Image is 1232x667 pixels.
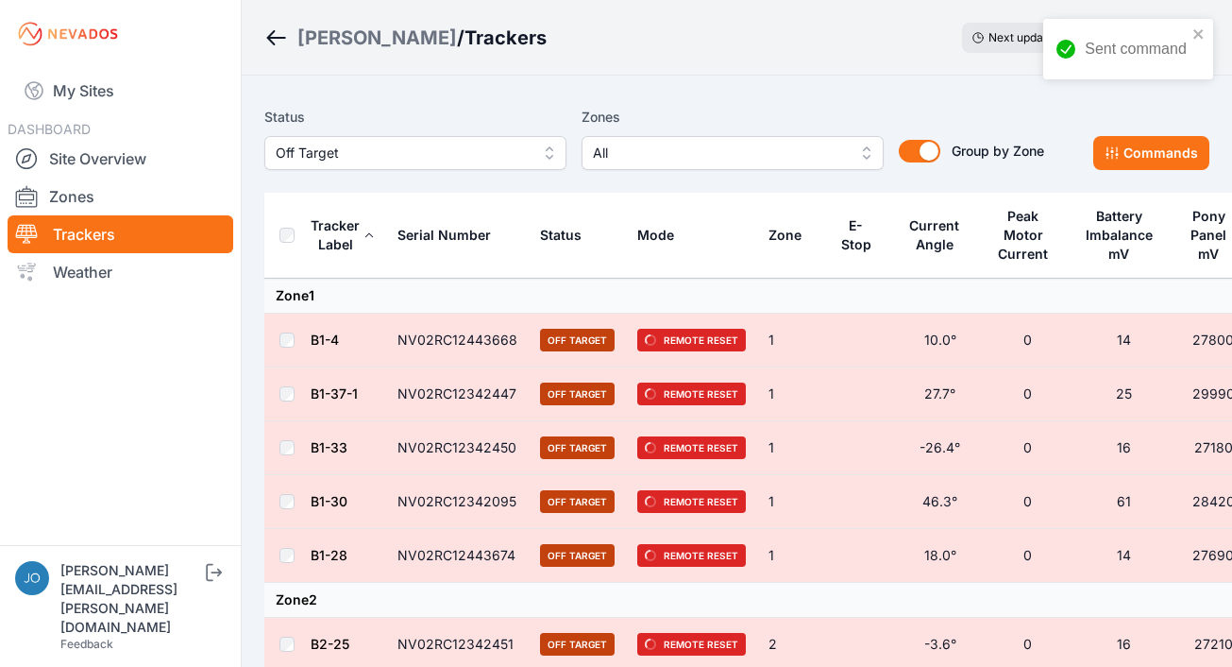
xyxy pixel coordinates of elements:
[457,25,464,51] span: /
[757,314,828,368] td: 1
[593,142,846,164] span: All
[984,314,1072,368] td: 0
[637,213,689,258] button: Mode
[264,106,566,128] label: Status
[60,561,202,637] div: [PERSON_NAME][EMAIL_ADDRESS][PERSON_NAME][DOMAIN_NAME]
[8,215,233,253] a: Trackers
[540,329,615,351] span: Off Target
[1188,207,1230,264] div: Pony Panel mV
[1093,136,1209,170] button: Commands
[637,383,746,405] span: Remote Reset
[540,436,615,459] span: Off Target
[311,493,347,509] a: B1-30
[896,475,984,529] td: 46.3°
[297,25,457,51] a: [PERSON_NAME]
[386,475,529,529] td: NV02RC12342095
[311,636,349,652] a: B2-25
[1072,529,1176,583] td: 14
[60,637,113,651] a: Feedback
[540,226,582,245] div: Status
[768,226,802,245] div: Zone
[1072,475,1176,529] td: 61
[386,314,529,368] td: NV02RC12443668
[984,529,1072,583] td: 0
[540,383,615,405] span: Off Target
[15,561,49,595] img: joe.mikula@nevados.solar
[1072,421,1176,475] td: 16
[757,529,828,583] td: 1
[540,490,615,513] span: Off Target
[582,106,884,128] label: Zones
[386,529,529,583] td: NV02RC12443674
[582,136,884,170] button: All
[984,475,1072,529] td: 0
[757,475,828,529] td: 1
[464,25,547,51] h3: Trackers
[988,30,1066,44] span: Next update in
[984,421,1072,475] td: 0
[311,332,339,348] a: B1-4
[397,213,506,258] button: Serial Number
[386,421,529,475] td: NV02RC12342450
[637,436,746,459] span: Remote Reset
[264,136,566,170] button: Off Target
[757,421,828,475] td: 1
[637,329,746,351] span: Remote Reset
[311,385,358,402] a: B1-37-1
[637,490,746,513] span: Remote Reset
[8,121,91,137] span: DASHBOARD
[1192,26,1206,42] button: close
[768,213,817,258] button: Zone
[1083,207,1156,264] div: Battery Imbalance mV
[1072,314,1176,368] td: 14
[386,368,529,421] td: NV02RC12342447
[995,194,1060,277] button: Peak Motor Current
[311,203,375,267] button: Tracker Label
[896,421,984,475] td: -26.4°
[995,207,1052,264] div: Peak Motor Current
[637,226,674,245] div: Mode
[637,633,746,656] span: Remote Reset
[757,368,828,421] td: 1
[952,143,1044,159] span: Group by Zone
[907,203,972,267] button: Current Angle
[540,544,615,567] span: Off Target
[1083,194,1165,277] button: Battery Imbalance mV
[8,68,233,113] a: My Sites
[540,213,597,258] button: Status
[311,439,347,455] a: B1-33
[896,368,984,421] td: 27.7°
[264,13,547,62] nav: Breadcrumb
[311,216,360,254] div: Tracker Label
[839,203,885,267] button: E-Stop
[1072,368,1176,421] td: 25
[1085,38,1187,60] div: Sent command
[276,142,529,164] span: Off Target
[907,216,962,254] div: Current Angle
[8,140,233,178] a: Site Overview
[896,314,984,368] td: 10.0°
[397,226,491,245] div: Serial Number
[839,216,872,254] div: E-Stop
[540,633,615,656] span: Off Target
[896,529,984,583] td: 18.0°
[984,368,1072,421] td: 0
[8,253,233,291] a: Weather
[8,178,233,215] a: Zones
[637,544,746,567] span: Remote Reset
[311,547,347,563] a: B1-28
[15,19,121,49] img: Nevados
